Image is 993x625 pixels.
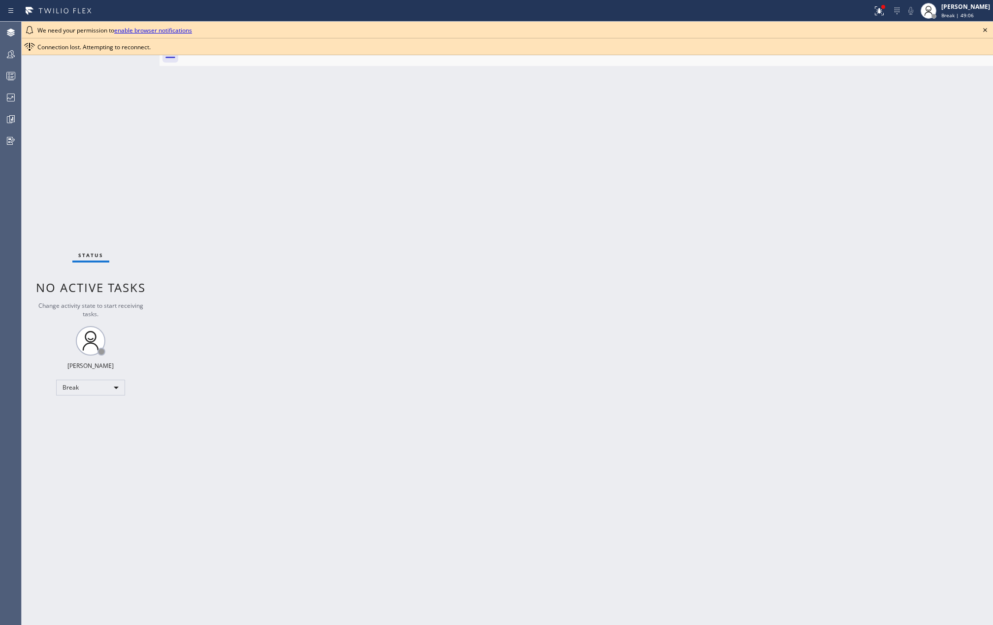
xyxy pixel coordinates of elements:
span: Status [78,252,103,259]
div: Break [56,380,125,395]
span: Change activity state to start receiving tasks. [38,301,143,318]
span: No active tasks [36,279,146,296]
a: enable browser notifications [114,26,192,34]
span: We need your permission to [37,26,192,34]
div: [PERSON_NAME] [67,362,114,370]
span: Break | 49:06 [941,12,974,19]
div: [PERSON_NAME] [941,2,990,11]
span: Connection lost. Attempting to reconnect. [37,43,151,51]
button: Mute [904,4,918,18]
